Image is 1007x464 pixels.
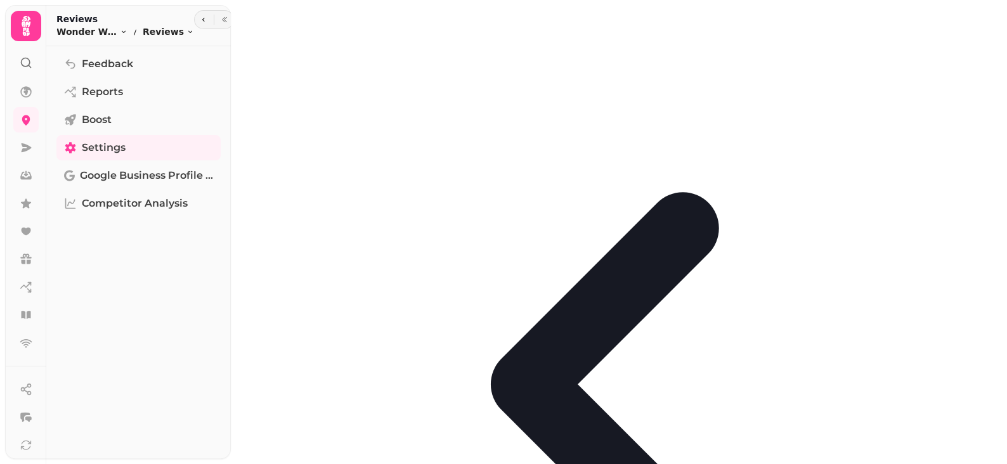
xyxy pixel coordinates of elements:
a: Feedback [56,51,221,77]
a: go-back [238,378,1007,390]
h2: Reviews [56,13,194,25]
a: Reports [56,79,221,105]
button: Wonder World Kirkcaldy [56,25,127,38]
span: Settings [82,140,126,155]
a: Google Business Profile (Beta) [56,163,221,188]
span: Google Business Profile (Beta) [80,168,213,183]
span: Competitor Analysis [82,196,188,211]
span: Reports [82,84,123,100]
a: Competitor Analysis [56,191,221,216]
span: Wonder World Kirkcaldy [56,25,117,38]
span: Feedback [82,56,133,72]
a: Boost [56,107,221,132]
button: Reviews [143,25,194,38]
nav: breadcrumb [56,25,194,38]
span: Boost [82,112,112,127]
a: Settings [56,135,221,160]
